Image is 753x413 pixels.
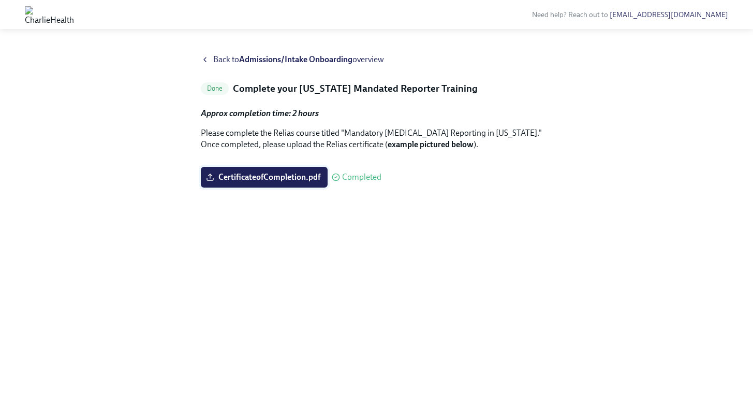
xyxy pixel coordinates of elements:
span: Done [201,84,229,92]
span: Need help? Reach out to [532,10,728,19]
a: [EMAIL_ADDRESS][DOMAIN_NAME] [610,10,728,19]
h5: Complete your [US_STATE] Mandated Reporter Training [233,82,478,95]
span: Back to overview [213,54,384,65]
img: CharlieHealth [25,6,74,23]
strong: example pictured below [388,139,474,149]
p: Please complete the Relias course titled "Mandatory [MEDICAL_DATA] Reporting in [US_STATE]." Once... [201,127,553,150]
a: Back toAdmissions/Intake Onboardingoverview [201,54,553,65]
label: CertificateofCompletion.pdf [201,167,328,188]
span: CertificateofCompletion.pdf [208,172,320,182]
span: Completed [342,173,381,181]
strong: Admissions/Intake Onboarding [239,54,352,64]
strong: Approx completion time: 2 hours [201,108,319,118]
